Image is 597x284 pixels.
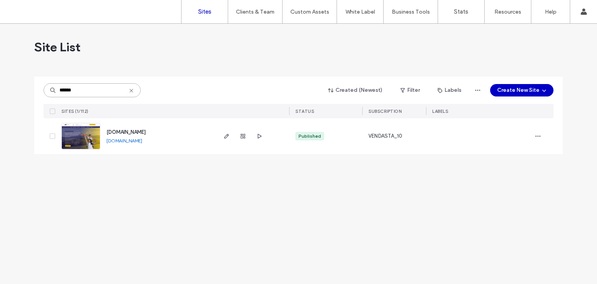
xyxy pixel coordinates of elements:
label: Resources [494,9,521,15]
label: Sites [198,8,211,15]
a: [DOMAIN_NAME] [106,129,146,135]
label: Business Tools [392,9,430,15]
button: Created (Newest) [321,84,389,96]
div: Published [298,133,321,140]
span: SUBSCRIPTION [368,109,401,114]
a: [DOMAIN_NAME] [106,138,142,144]
label: Help [545,9,557,15]
span: Site List [34,39,80,55]
label: White Label [346,9,375,15]
button: Create New Site [490,84,553,96]
button: Labels [431,84,468,96]
span: Help [17,5,33,12]
button: Filter [393,84,428,96]
span: STATUS [295,109,314,114]
span: LABELS [432,109,448,114]
label: Clients & Team [236,9,274,15]
label: Stats [454,8,468,15]
span: VENDASTA_10 [368,132,402,140]
label: Custom Assets [290,9,329,15]
span: SITES (1/112) [61,109,89,114]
